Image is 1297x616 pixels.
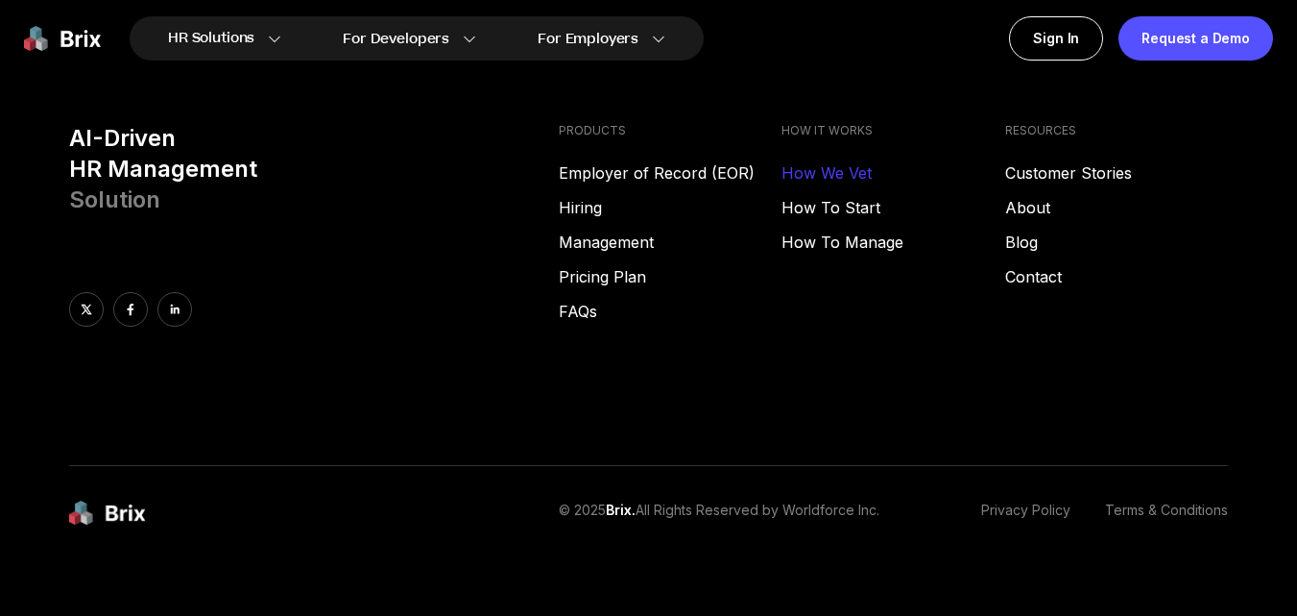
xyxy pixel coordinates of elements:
h4: RESOURCES [1005,123,1228,138]
img: brix [69,501,146,527]
a: Request a Demo [1118,16,1273,61]
a: How To Manage [781,231,1004,254]
a: About [1005,196,1228,219]
a: FAQs [559,300,781,323]
span: HR Solutions [168,23,254,54]
a: Blog [1005,231,1228,254]
a: Management [559,231,781,254]
span: Brix. [606,502,636,518]
a: Privacy Policy [981,501,1070,527]
span: For Developers [343,29,449,49]
a: How We Vet [781,161,1004,185]
a: Customer Stories [1005,161,1228,185]
a: Employer of Record (EOR) [559,161,781,185]
h4: HOW IT WORKS [781,123,1004,138]
h4: PRODUCTS [559,123,781,138]
a: How To Start [781,196,1004,219]
span: Solution [69,185,160,213]
p: © 2025 All Rights Reserved by Worldforce Inc. [559,501,879,527]
a: Hiring [559,196,781,219]
span: For Employers [538,29,638,49]
a: Terms & Conditions [1105,501,1228,527]
a: Contact [1005,265,1228,288]
a: Sign In [1009,16,1103,61]
h3: AI-Driven HR Management [69,123,543,215]
a: Pricing Plan [559,265,781,288]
